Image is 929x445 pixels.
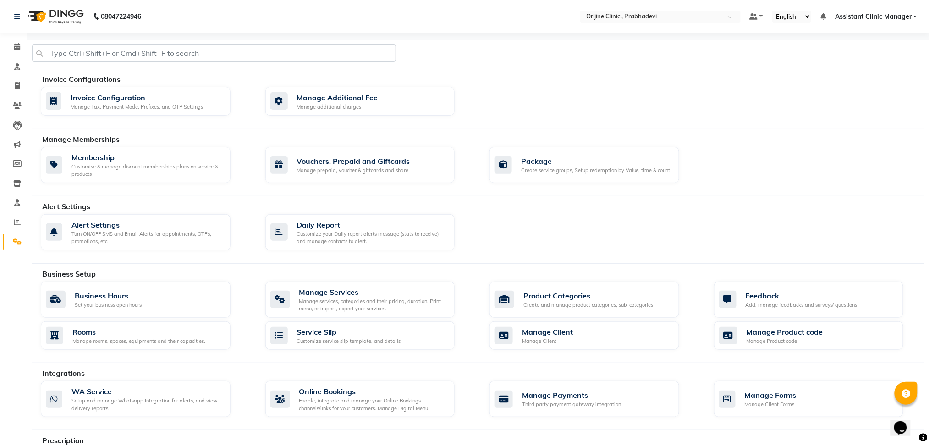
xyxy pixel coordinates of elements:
[265,381,476,417] a: Online BookingsEnable, integrate and manage your Online Bookings channels/links for your customer...
[521,167,671,174] div: Create service groups, Setup redemption by Value, time & count
[489,381,700,417] a: Manage PaymentsThird party payment gateway integration
[489,282,700,318] a: Product CategoriesCreate and manage product categories, sub-categories
[265,147,476,183] a: Vouchers, Prepaid and GiftcardsManage prepaid, voucher & giftcards and share
[746,290,858,301] div: Feedback
[297,337,402,345] div: Customize service slip template, and details.
[41,381,252,417] a: WA ServiceSetup and manage Whatsapp Integration for alerts, and view delivery reports.
[714,381,925,417] a: Manage FormsManage Client Forms
[75,301,142,309] div: Set your business open hours
[41,321,252,350] a: RoomsManage rooms, spaces, equipments and their capacities.
[299,287,448,298] div: Manage Services
[75,290,142,301] div: Business Hours
[71,386,223,397] div: WA Service
[747,326,823,337] div: Manage Product code
[714,282,925,318] a: FeedbackAdd, manage feedbacks and surveys' questions
[299,397,448,412] div: Enable, integrate and manage your Online Bookings channels/links for your customers. Manage Digit...
[745,401,797,408] div: Manage Client Forms
[71,103,203,111] div: Manage Tax, Payment Mode, Prefixes, and OTP Settings
[72,326,205,337] div: Rooms
[297,103,378,111] div: Manage additional charges
[522,326,573,337] div: Manage Client
[41,214,252,250] a: Alert SettingsTurn ON/OFF SMS and Email Alerts for appointments, OTPs, promotions, etc.
[522,337,573,345] div: Manage Client
[522,390,621,401] div: Manage Payments
[71,230,223,245] div: Turn ON/OFF SMS and Email Alerts for appointments, OTPs, promotions, etc.
[265,321,476,350] a: Service SlipCustomize service slip template, and details.
[41,282,252,318] a: Business HoursSet your business open hours
[297,326,402,337] div: Service Slip
[72,337,205,345] div: Manage rooms, spaces, equipments and their capacities.
[523,301,654,309] div: Create and manage product categories, sub-categories
[101,4,141,29] b: 08047224946
[299,298,448,313] div: Manage services, categories and their pricing, duration. Print menu, or import, export your servi...
[71,92,203,103] div: Invoice Configuration
[489,147,700,183] a: PackageCreate service groups, Setup redemption by Value, time & count
[523,290,654,301] div: Product Categories
[41,147,252,183] a: MembershipCustomise & manage discount memberships plans on service & products
[891,408,920,436] iframe: chat widget
[521,156,671,167] div: Package
[745,390,797,401] div: Manage Forms
[297,219,448,230] div: Daily Report
[71,152,223,163] div: Membership
[522,401,621,408] div: Third party payment gateway integration
[747,337,823,345] div: Manage Product code
[297,230,448,245] div: Customize your Daily report alerts message (stats to receive) and manage contacts to alert.
[265,87,476,116] a: Manage Additional FeeManage additional charges
[297,156,410,167] div: Vouchers, Prepaid and Giftcards
[265,214,476,250] a: Daily ReportCustomize your Daily report alerts message (stats to receive) and manage contacts to ...
[41,87,252,116] a: Invoice ConfigurationManage Tax, Payment Mode, Prefixes, and OTP Settings
[297,167,410,174] div: Manage prepaid, voucher & giftcards and share
[297,92,378,103] div: Manage Additional Fee
[32,44,396,62] input: Type Ctrl+Shift+F or Cmd+Shift+F to search
[71,397,223,412] div: Setup and manage Whatsapp Integration for alerts, and view delivery reports.
[23,4,86,29] img: logo
[714,321,925,350] a: Manage Product codeManage Product code
[71,163,223,178] div: Customise & manage discount memberships plans on service & products
[299,386,448,397] div: Online Bookings
[265,282,476,318] a: Manage ServicesManage services, categories and their pricing, duration. Print menu, or import, ex...
[71,219,223,230] div: Alert Settings
[746,301,858,309] div: Add, manage feedbacks and surveys' questions
[489,321,700,350] a: Manage ClientManage Client
[835,12,912,22] span: Assistant Clinic Manager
